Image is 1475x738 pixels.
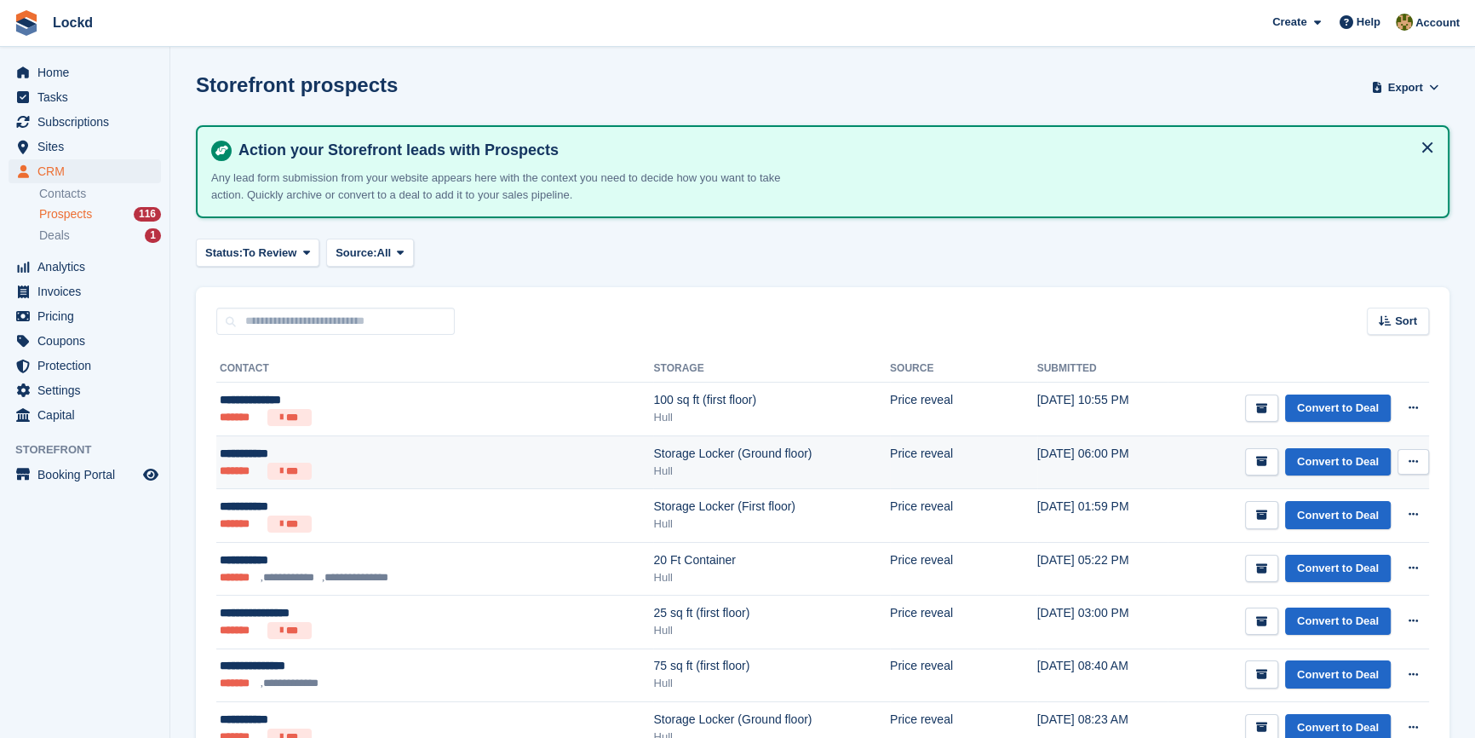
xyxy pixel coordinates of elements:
[1415,14,1460,32] span: Account
[37,110,140,134] span: Subscriptions
[39,186,161,202] a: Contacts
[37,463,140,487] span: Booking Portal
[1037,489,1168,543] td: [DATE] 01:59 PM
[653,711,890,729] div: Storage Locker (Ground floor)
[9,378,161,402] a: menu
[1368,73,1443,101] button: Export
[37,280,140,303] span: Invoices
[37,403,140,427] span: Capital
[9,61,161,84] a: menu
[326,239,414,267] button: Source: All
[653,551,890,569] div: 20 Ft Container
[1037,649,1168,701] td: [DATE] 08:40 AM
[890,383,1037,436] td: Price reveal
[890,355,1037,383] th: Source
[9,135,161,159] a: menu
[1037,596,1168,649] td: [DATE] 03:00 PM
[1285,608,1391,636] a: Convert to Deal
[37,159,140,183] span: CRM
[890,649,1037,701] td: Price reveal
[1285,660,1391,689] a: Convert to Deal
[243,245,296,262] span: To Review
[653,675,890,692] div: Hull
[15,441,169,458] span: Storefront
[9,110,161,134] a: menu
[37,61,140,84] span: Home
[37,329,140,353] span: Coupons
[141,464,161,485] a: Preview store
[1395,313,1417,330] span: Sort
[653,445,890,463] div: Storage Locker (Ground floor)
[1037,542,1168,595] td: [DATE] 05:22 PM
[653,355,890,383] th: Storage
[1285,555,1391,583] a: Convert to Deal
[653,409,890,426] div: Hull
[9,85,161,109] a: menu
[9,255,161,279] a: menu
[196,73,398,96] h1: Storefront prospects
[39,228,70,244] span: Deals
[46,9,100,37] a: Lockd
[1388,79,1423,96] span: Export
[9,463,161,487] a: menu
[39,227,161,245] a: Deals 1
[37,85,140,109] span: Tasks
[653,604,890,622] div: 25 sq ft (first floor)
[39,205,161,223] a: Prospects 116
[1272,14,1306,31] span: Create
[37,255,140,279] span: Analytics
[37,135,140,159] span: Sites
[890,489,1037,543] td: Price reveal
[1285,501,1391,529] a: Convert to Deal
[37,354,140,378] span: Protection
[653,622,890,639] div: Hull
[196,239,319,267] button: Status: To Review
[1285,395,1391,423] a: Convert to Deal
[14,10,39,36] img: stora-icon-8386f47178a22dfd0bd8f6a31ec36ba5ce8667c1dd55bd0f319d3a0aa187defe.svg
[653,463,890,480] div: Hull
[1357,14,1380,31] span: Help
[336,245,376,262] span: Source:
[890,435,1037,489] td: Price reveal
[653,391,890,409] div: 100 sq ft (first floor)
[211,170,807,203] p: Any lead form submission from your website appears here with the context you need to decide how y...
[145,228,161,243] div: 1
[9,159,161,183] a: menu
[890,596,1037,649] td: Price reveal
[653,569,890,586] div: Hull
[9,354,161,378] a: menu
[653,516,890,533] div: Hull
[653,498,890,516] div: Storage Locker (First floor)
[134,207,161,222] div: 116
[9,329,161,353] a: menu
[216,355,653,383] th: Contact
[9,403,161,427] a: menu
[653,657,890,675] div: 75 sq ft (first floor)
[1396,14,1413,31] img: Amy Bailey
[1285,448,1391,476] a: Convert to Deal
[39,206,92,222] span: Prospects
[205,245,243,262] span: Status:
[890,542,1037,595] td: Price reveal
[9,304,161,328] a: menu
[232,141,1434,160] h4: Action your Storefront leads with Prospects
[377,245,392,262] span: All
[1037,383,1168,436] td: [DATE] 10:55 PM
[1037,355,1168,383] th: Submitted
[1037,435,1168,489] td: [DATE] 06:00 PM
[9,280,161,303] a: menu
[37,378,140,402] span: Settings
[37,304,140,328] span: Pricing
